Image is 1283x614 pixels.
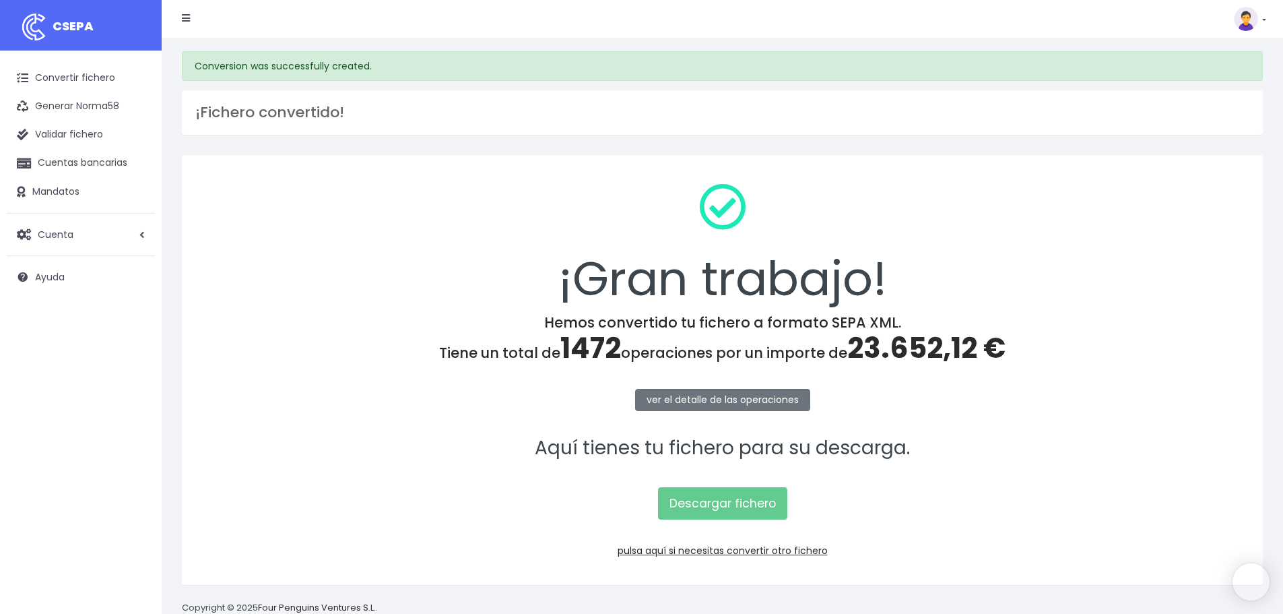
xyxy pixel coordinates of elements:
a: Mandatos [7,178,155,206]
a: pulsa aquí si necesitas convertir otro fichero [618,544,828,557]
p: Aquí tienes tu fichero para su descarga. [199,433,1245,464]
a: Cuenta [7,220,155,249]
span: 23.652,12 € [847,328,1006,368]
a: Descargar fichero [658,487,787,520]
div: ¡Gran trabajo! [199,173,1245,314]
a: Cuentas bancarias [7,149,155,177]
span: Ayuda [35,270,65,284]
a: Generar Norma58 [7,92,155,121]
a: Convertir fichero [7,64,155,92]
div: Conversion was successfully created. [182,51,1263,81]
span: 1472 [560,328,621,368]
a: Validar fichero [7,121,155,149]
img: profile [1234,7,1258,31]
h3: ¡Fichero convertido! [195,104,1249,121]
span: Cuenta [38,227,73,241]
img: logo [17,10,51,44]
h4: Hemos convertido tu fichero a formato SEPA XML. Tiene un total de operaciones por un importe de [199,314,1245,365]
span: CSEPA [53,18,94,34]
a: Four Penguins Ventures S.L. [258,601,376,614]
a: ver el detalle de las operaciones [635,389,810,411]
a: Ayuda [7,263,155,291]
